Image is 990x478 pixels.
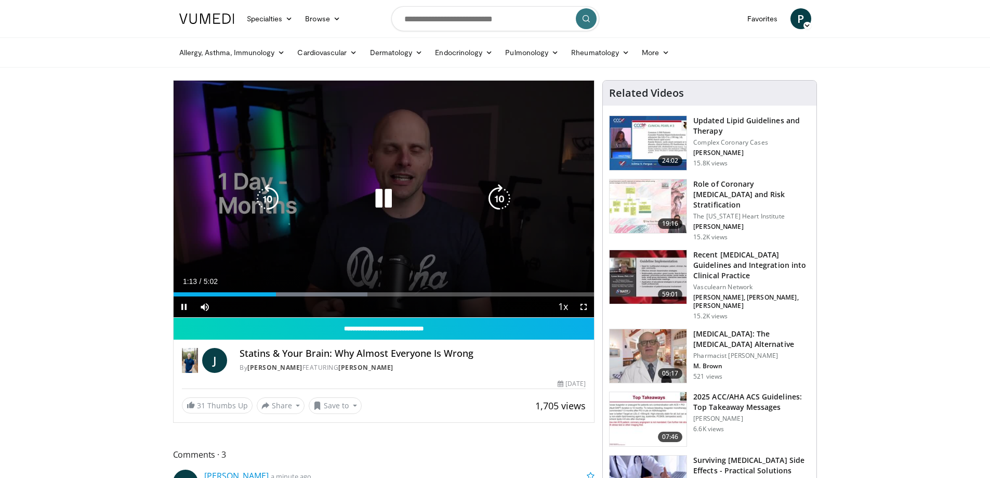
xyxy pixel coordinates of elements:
[693,372,722,381] p: 521 views
[338,363,393,372] a: [PERSON_NAME]
[658,432,683,442] span: 07:46
[364,42,429,63] a: Dermatology
[658,368,683,379] span: 05:17
[194,296,215,317] button: Mute
[741,8,784,29] a: Favorites
[240,348,586,359] h4: Statins & Your Brain: Why Almost Everyone Is Wrong
[693,250,810,281] h3: Recent [MEDICAL_DATA] Guidelines and Integration into Clinical Practice
[174,296,194,317] button: Pause
[693,352,810,360] p: Pharmacist [PERSON_NAME]
[179,14,234,24] img: VuMedi Logo
[558,379,586,389] div: [DATE]
[610,329,687,383] img: ce9609b9-a9bf-4b08-84dd-8eeb8ab29fc6.150x105_q85_crop-smart_upscale.jpg
[202,348,227,373] a: J
[693,233,728,241] p: 15.2K views
[693,293,810,310] p: [PERSON_NAME], [PERSON_NAME], [PERSON_NAME]
[693,392,810,412] h3: 2025 ACC/AHA ACS Guidelines: Top Takeaway Messages
[565,42,636,63] a: Rheumatology
[299,8,347,29] a: Browse
[693,283,810,291] p: Vasculearn Network
[693,212,810,221] p: The [US_STATE] Heart Institute
[693,115,810,136] h3: Updated Lipid Guidelines and Therapy
[693,179,810,210] h3: Role of Coronary [MEDICAL_DATA] and Risk Stratification
[610,179,687,234] img: 1efa8c99-7b8a-4ab5-a569-1c219ae7bd2c.150x105_q85_crop-smart_upscale.jpg
[182,397,253,414] a: 31 Thumbs Up
[609,392,810,447] a: 07:46 2025 ACC/AHA ACS Guidelines: Top Takeaway Messages [PERSON_NAME] 6.6K views
[658,218,683,229] span: 19:16
[197,401,205,410] span: 31
[609,179,810,241] a: 19:16 Role of Coronary [MEDICAL_DATA] and Risk Stratification The [US_STATE] Heart Institute [PER...
[173,42,292,63] a: Allergy, Asthma, Immunology
[693,138,810,147] p: Complex Coronary Cases
[609,329,810,384] a: 05:17 [MEDICAL_DATA]: The [MEDICAL_DATA] Alternative Pharmacist [PERSON_NAME] M. Brown 521 views
[499,42,565,63] a: Pulmonology
[174,81,595,318] video-js: Video Player
[610,250,687,304] img: 87825f19-cf4c-4b91-bba1-ce218758c6bb.150x105_q85_crop-smart_upscale.jpg
[693,455,810,476] h3: Surviving [MEDICAL_DATA] Side Effects - Practical Solutions
[693,425,724,433] p: 6.6K views
[636,42,676,63] a: More
[182,348,199,373] img: Dr. Jordan Rennicke
[535,399,586,412] span: 1,705 views
[658,289,683,300] span: 59:01
[391,6,599,31] input: Search topics, interventions
[204,277,218,286] span: 5:02
[693,362,810,370] p: M. Brown
[693,149,810,157] p: [PERSON_NAME]
[610,116,687,170] img: 77f671eb-9394-4acc-bc78-a9f077f94e00.150x105_q85_crop-smart_upscale.jpg
[693,159,728,167] p: 15.8K views
[790,8,811,29] a: P
[609,87,684,99] h4: Related Videos
[609,115,810,171] a: 24:02 Updated Lipid Guidelines and Therapy Complex Coronary Cases [PERSON_NAME] 15.8K views
[173,448,595,461] span: Comments 3
[552,296,573,317] button: Playback Rate
[693,329,810,350] h3: [MEDICAL_DATA]: The [MEDICAL_DATA] Alternative
[257,397,305,414] button: Share
[241,8,299,29] a: Specialties
[174,292,595,296] div: Progress Bar
[247,363,302,372] a: [PERSON_NAME]
[183,277,197,286] span: 1:13
[429,42,499,63] a: Endocrinology
[291,42,363,63] a: Cardiovascular
[693,415,810,423] p: [PERSON_NAME]
[658,156,683,166] span: 24:02
[240,363,586,372] div: By FEATURING
[309,397,362,414] button: Save to
[200,277,202,286] span: /
[693,312,728,320] p: 15.2K views
[609,250,810,320] a: 59:01 Recent [MEDICAL_DATA] Guidelines and Integration into Clinical Practice Vasculearn Network ...
[573,296,594,317] button: Fullscreen
[693,223,810,231] p: [PERSON_NAME]
[610,392,687,446] img: 369ac253-1227-4c00-b4e1-6e957fd240a8.150x105_q85_crop-smart_upscale.jpg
